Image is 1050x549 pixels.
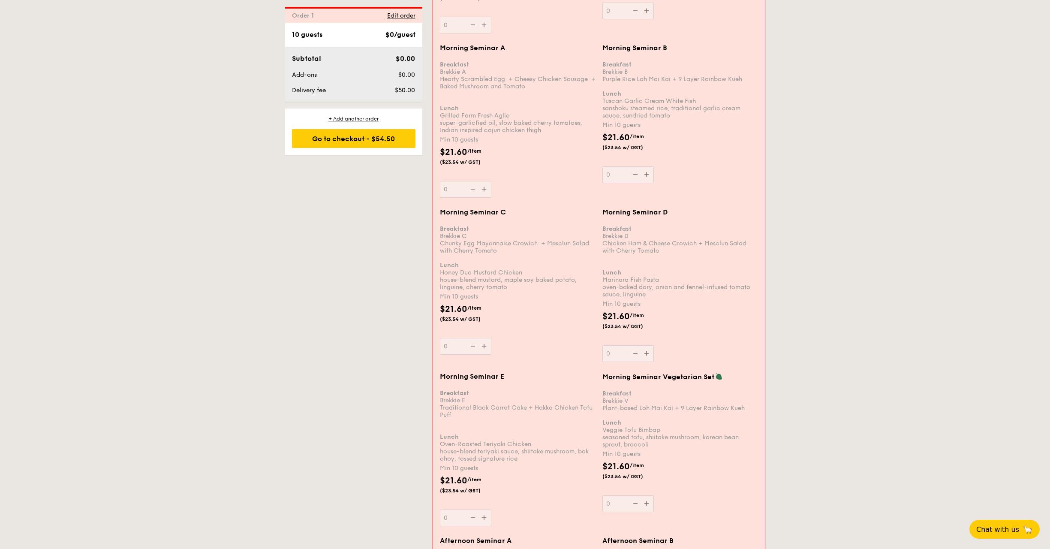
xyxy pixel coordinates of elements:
div: Brekkie B Purple Rice Loh Mai Kai + 9 Layer Rainbow Kueh Tuscan Garlic Cream White Fish sanshoku ... [602,54,758,119]
span: ($23.54 w/ GST) [602,473,661,480]
span: Morning Seminar Vegetarian Set [602,373,714,381]
div: Min 10 guests [440,464,596,473]
span: $21.60 [602,133,630,143]
span: Edit order [387,12,415,19]
span: /item [467,148,481,154]
div: Brekkie A Hearty Scrambled Egg + Cheesy Chicken Sausage + Baked Mushroom and Tomato Grilled Farm ... [440,54,596,134]
div: Brekkie C Chunky Egg Mayonnaise Crowich + Mesclun Salad with Cherry Tomato Honey Duo Mustard Chic... [440,218,596,291]
b: Breakfast [602,61,632,68]
div: Brekkie V Plant-based Loh Mai Kai + 9 Layer Rainbow Kueh Veggie Tofu Bimbap seasoned tofu, shiita... [602,383,758,448]
span: $21.60 [602,311,630,322]
span: $21.60 [440,304,467,314]
div: $0/guest [385,30,415,40]
img: icon-vegetarian.fe4039eb.svg [715,372,723,380]
b: Breakfast [440,389,469,397]
b: Lunch [602,90,621,97]
span: $0.00 [398,71,415,78]
span: Delivery fee [292,87,326,94]
b: Lunch [602,269,621,276]
span: $21.60 [602,462,630,472]
span: /item [630,462,644,468]
b: Lunch [440,433,459,440]
div: Brekkie E Traditional Black Carrot Cake + Hakka Chicken Tofu Puff Oven-Roasted Teriyaki Chicken h... [440,382,596,462]
span: Subtotal [292,54,321,63]
b: Breakfast [602,390,632,397]
b: Breakfast [440,61,469,68]
div: Min 10 guests [602,450,758,459]
span: ($23.54 w/ GST) [440,487,498,494]
b: Breakfast [440,225,469,232]
b: Lunch [440,105,459,112]
span: /item [467,477,481,483]
button: Chat with us🦙 [969,520,1040,539]
div: Min 10 guests [602,300,758,308]
span: /item [630,133,644,139]
span: Afternoon Seminar A [440,537,511,545]
span: Morning Seminar D [602,208,668,216]
span: /item [467,305,481,311]
span: Morning Seminar A [440,44,505,52]
span: 🦙 [1023,525,1033,534]
span: $21.60 [440,476,467,486]
b: Lunch [440,262,459,269]
span: ($23.54 w/ GST) [440,316,498,323]
span: ($23.54 w/ GST) [440,159,498,166]
div: Brekkie D Chicken Ham & Cheese Crowich + Mesclun Salad with Cherry Tomato Marinara Fish Pasta ove... [602,218,758,298]
div: 10 guests [292,30,322,40]
b: Breakfast [602,225,632,232]
span: Morning Seminar B [602,44,667,52]
div: Go to checkout - $54.50 [292,129,415,148]
span: ($23.54 w/ GST) [602,144,661,151]
span: /item [630,312,644,318]
span: $50.00 [395,87,415,94]
span: Morning Seminar E [440,372,504,380]
span: Morning Seminar C [440,208,506,216]
span: $21.60 [440,147,467,157]
span: ($23.54 w/ GST) [602,323,661,330]
div: Min 10 guests [440,136,596,144]
b: Lunch [602,419,621,426]
span: Add-ons [292,71,317,78]
span: Afternoon Seminar B [602,537,674,545]
div: + Add another order [292,115,415,122]
div: Min 10 guests [440,293,596,301]
div: Min 10 guests [602,121,758,130]
span: $0.00 [396,54,415,63]
span: Chat with us [976,525,1019,534]
span: Order 1 [292,12,317,19]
